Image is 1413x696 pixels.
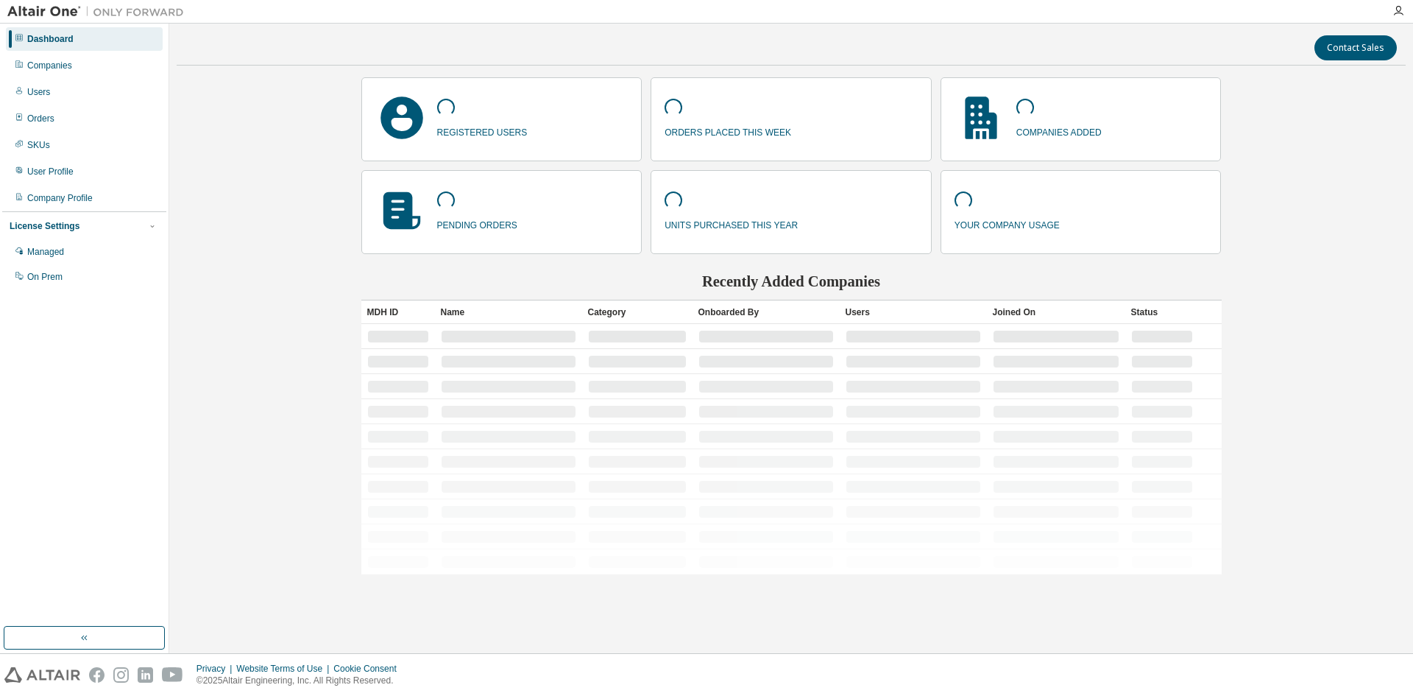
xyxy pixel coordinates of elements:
p: companies added [1016,122,1102,139]
div: Onboarded By [698,300,834,324]
img: facebook.svg [89,667,105,683]
p: your company usage [955,215,1060,232]
div: Status [1131,300,1193,324]
div: Company Profile [27,192,93,204]
img: altair_logo.svg [4,667,80,683]
div: Joined On [993,300,1119,324]
div: Name [441,300,576,324]
p: © 2025 Altair Engineering, Inc. All Rights Reserved. [196,675,406,687]
button: Contact Sales [1314,35,1397,60]
div: Orders [27,113,54,124]
div: SKUs [27,139,50,151]
div: Users [27,86,50,98]
div: Users [846,300,981,324]
p: pending orders [437,215,517,232]
div: Website Terms of Use [236,663,333,675]
h2: Recently Added Companies [361,272,1222,291]
div: Dashboard [27,33,74,45]
img: youtube.svg [162,667,183,683]
p: orders placed this week [665,122,791,139]
div: Companies [27,60,72,71]
div: User Profile [27,166,74,177]
div: Cookie Consent [333,663,405,675]
div: Managed [27,246,64,258]
img: instagram.svg [113,667,129,683]
p: registered users [437,122,528,139]
div: MDH ID [367,300,429,324]
div: Category [588,300,687,324]
div: License Settings [10,220,79,232]
img: linkedin.svg [138,667,153,683]
div: Privacy [196,663,236,675]
p: units purchased this year [665,215,798,232]
div: On Prem [27,271,63,283]
img: Altair One [7,4,191,19]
